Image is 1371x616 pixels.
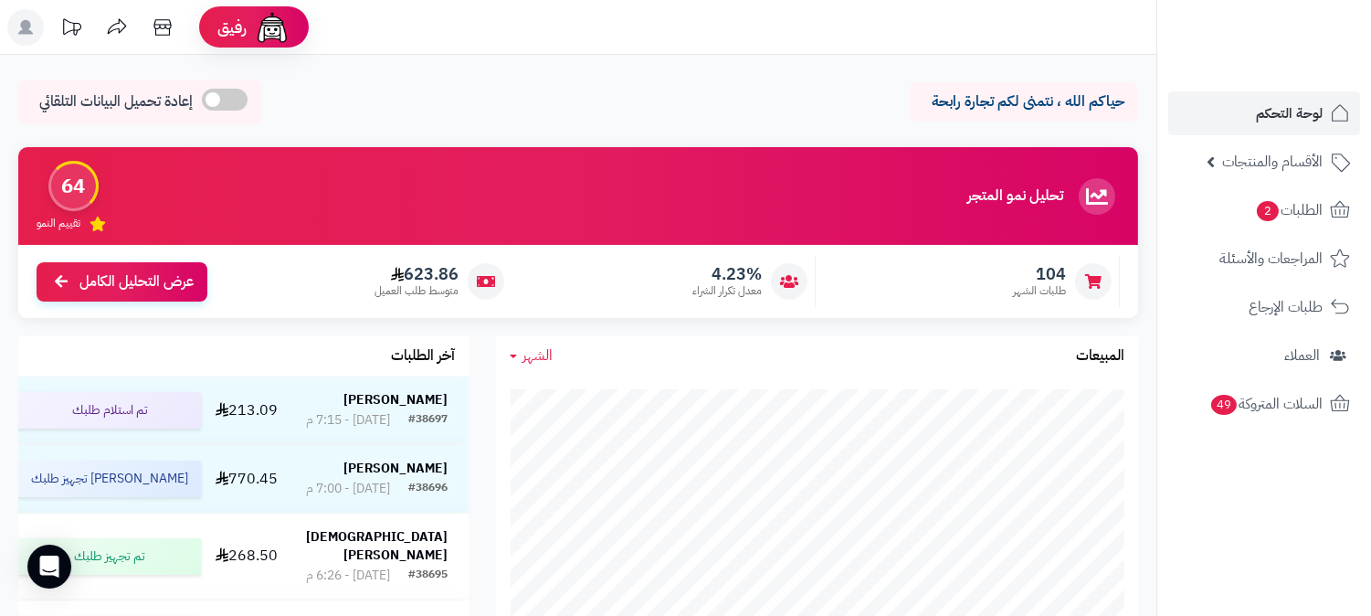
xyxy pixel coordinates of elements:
span: العملاء [1284,343,1320,368]
td: 213.09 [208,377,285,444]
span: 104 [1013,264,1066,284]
h3: المبيعات [1076,348,1124,365]
td: 268.50 [208,514,285,600]
img: ai-face.png [254,9,290,46]
td: 770.45 [208,445,285,513]
a: العملاء [1168,334,1360,377]
div: #38696 [408,480,448,498]
a: طلبات الإرجاع [1168,285,1360,329]
a: الطلبات2 [1168,188,1360,232]
div: تم تجهيز طلبك [15,538,201,575]
h3: آخر الطلبات [391,348,455,365]
span: إعادة تحميل البيانات التلقائي [39,91,193,112]
strong: [PERSON_NAME] [343,459,448,478]
span: طلبات الإرجاع [1249,294,1323,320]
span: 4.23% [692,264,762,284]
a: السلات المتروكة49 [1168,382,1360,426]
span: تقييم النمو [37,216,80,231]
div: [PERSON_NAME] تجهيز طلبك [15,461,201,497]
div: Open Intercom Messenger [27,545,71,589]
strong: [DEMOGRAPHIC_DATA][PERSON_NAME] [306,527,448,565]
span: عرض التحليل الكامل [79,271,194,292]
span: 49 [1210,394,1238,416]
span: 2 [1256,200,1280,222]
span: لوحة التحكم [1256,101,1323,126]
span: 623.86 [374,264,459,284]
div: #38695 [408,567,448,585]
span: الأقسام والمنتجات [1222,149,1323,175]
div: #38697 [408,411,448,430]
span: معدل تكرار الشراء [692,283,762,299]
span: رفيق [217,16,247,38]
div: [DATE] - 7:00 م [306,480,390,498]
p: حياكم الله ، نتمنى لكم تجارة رابحة [923,91,1124,112]
span: المراجعات والأسئلة [1219,246,1323,271]
a: لوحة التحكم [1168,91,1360,135]
a: عرض التحليل الكامل [37,262,207,302]
strong: [PERSON_NAME] [343,390,448,409]
span: الطلبات [1255,197,1323,223]
span: الشهر [522,345,553,366]
img: logo-2.png [1247,25,1354,63]
span: السلات المتروكة [1209,391,1323,417]
div: [DATE] - 7:15 م [306,411,390,430]
a: الشهر [510,345,553,366]
div: تم استلام طلبك [15,392,201,429]
a: المراجعات والأسئلة [1168,237,1360,281]
span: متوسط طلب العميل [374,283,459,299]
div: [DATE] - 6:26 م [306,567,390,585]
span: طلبات الشهر [1013,283,1066,299]
h3: تحليل نمو المتجر [967,188,1063,205]
a: تحديثات المنصة [48,9,94,50]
